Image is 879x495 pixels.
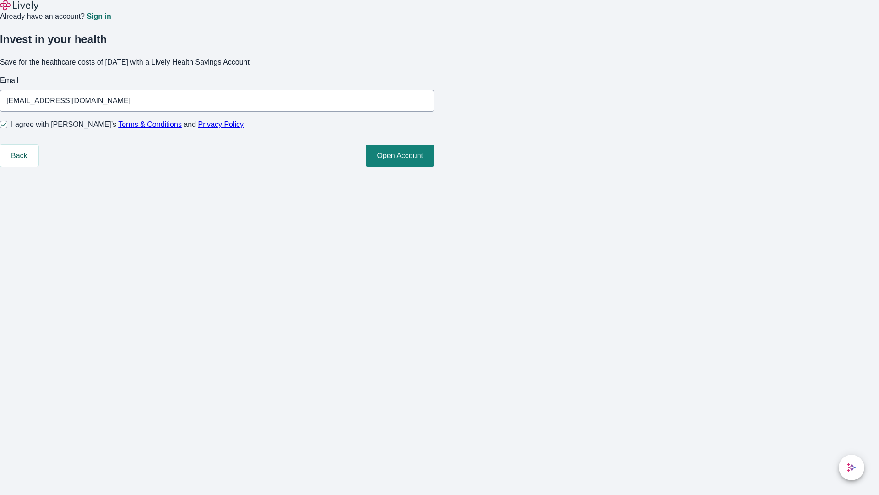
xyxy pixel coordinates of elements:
button: chat [839,455,864,480]
span: I agree with [PERSON_NAME]’s and [11,119,244,130]
a: Terms & Conditions [118,121,182,128]
a: Sign in [87,13,111,20]
svg: Lively AI Assistant [847,463,856,472]
button: Open Account [366,145,434,167]
a: Privacy Policy [198,121,244,128]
